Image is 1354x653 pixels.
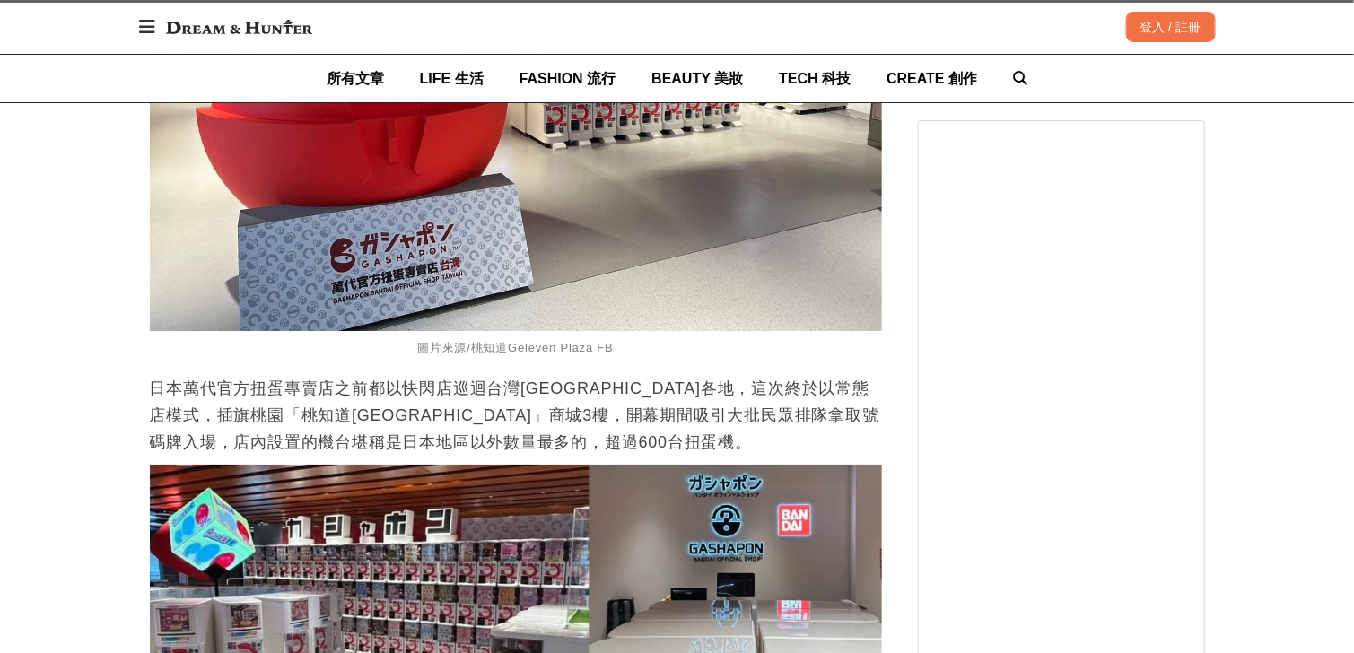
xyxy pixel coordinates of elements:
a: 所有文章 [327,55,384,102]
span: 圖片來源/桃知道Geleven Plaza FB [417,341,614,354]
span: CREATE 創作 [887,71,977,86]
span: 所有文章 [327,71,384,86]
span: FASHION 流行 [520,71,616,86]
span: TECH 科技 [779,71,851,86]
a: TECH 科技 [779,55,851,102]
a: LIFE 生活 [420,55,484,102]
a: FASHION 流行 [520,55,616,102]
img: Dream & Hunter [157,11,321,43]
a: CREATE 創作 [887,55,977,102]
span: BEAUTY 美妝 [651,71,743,86]
div: 登入 / 註冊 [1126,12,1216,42]
p: 日本萬代官方扭蛋專賣店之前都以快閃店巡迴台灣[GEOGRAPHIC_DATA]各地，這次終於以常態店模式，插旗桃園「桃知道[GEOGRAPHIC_DATA]」商城3樓，開幕期間吸引大批民眾排隊拿... [150,375,882,456]
span: LIFE 生活 [420,71,484,86]
a: BEAUTY 美妝 [651,55,743,102]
